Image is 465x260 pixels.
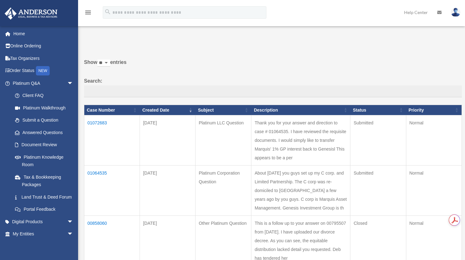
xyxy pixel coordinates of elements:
[251,166,350,216] td: About [DATE] you guys set up my C corp. and Limited Partnership. The C corp was re-domiciled to [...
[195,115,251,166] td: Platinum LLC Question
[451,8,460,17] img: User Pic
[4,27,83,40] a: Home
[97,60,110,67] select: Showentries
[84,105,140,115] th: Case Number: activate to sort column ascending
[9,139,80,151] a: Document Review
[67,228,80,241] span: arrow_drop_down
[9,89,80,102] a: Client FAQ
[104,8,111,15] i: search
[9,114,80,127] a: Submit a Question
[251,115,350,166] td: Thank you for your answer and direction to case # 01064535. I have reviewed the requisite documen...
[140,166,195,216] td: [DATE]
[84,11,92,16] a: menu
[3,7,59,20] img: Anderson Advisors Platinum Portal
[350,166,406,216] td: Submitted
[9,203,80,216] a: Portal Feedback
[67,215,80,228] span: arrow_drop_down
[140,115,195,166] td: [DATE]
[350,115,406,166] td: Submitted
[350,105,406,115] th: Status: activate to sort column ascending
[9,151,80,171] a: Platinum Knowledge Room
[9,191,80,203] a: Land Trust & Deed Forum
[36,66,50,75] div: NEW
[4,52,83,65] a: Tax Organizers
[84,58,462,73] label: Show entries
[4,40,83,52] a: Online Ordering
[195,166,251,216] td: Platinum Corporation Question
[84,85,462,97] input: Search:
[406,105,462,115] th: Priority: activate to sort column ascending
[195,105,251,115] th: Subject: activate to sort column ascending
[84,166,140,216] td: 01064535
[4,65,83,77] a: Order StatusNEW
[406,115,462,166] td: Normal
[140,105,195,115] th: Created Date: activate to sort column ascending
[251,105,350,115] th: Description: activate to sort column ascending
[4,215,83,228] a: Digital Productsarrow_drop_down
[84,115,140,166] td: 01072683
[4,77,80,89] a: Platinum Q&Aarrow_drop_down
[9,171,80,191] a: Tax & Bookkeeping Packages
[84,77,462,97] label: Search:
[406,166,462,216] td: Normal
[9,102,80,114] a: Platinum Walkthrough
[4,228,83,240] a: My Entitiesarrow_drop_down
[67,77,80,90] span: arrow_drop_down
[84,9,92,16] i: menu
[9,126,77,139] a: Answered Questions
